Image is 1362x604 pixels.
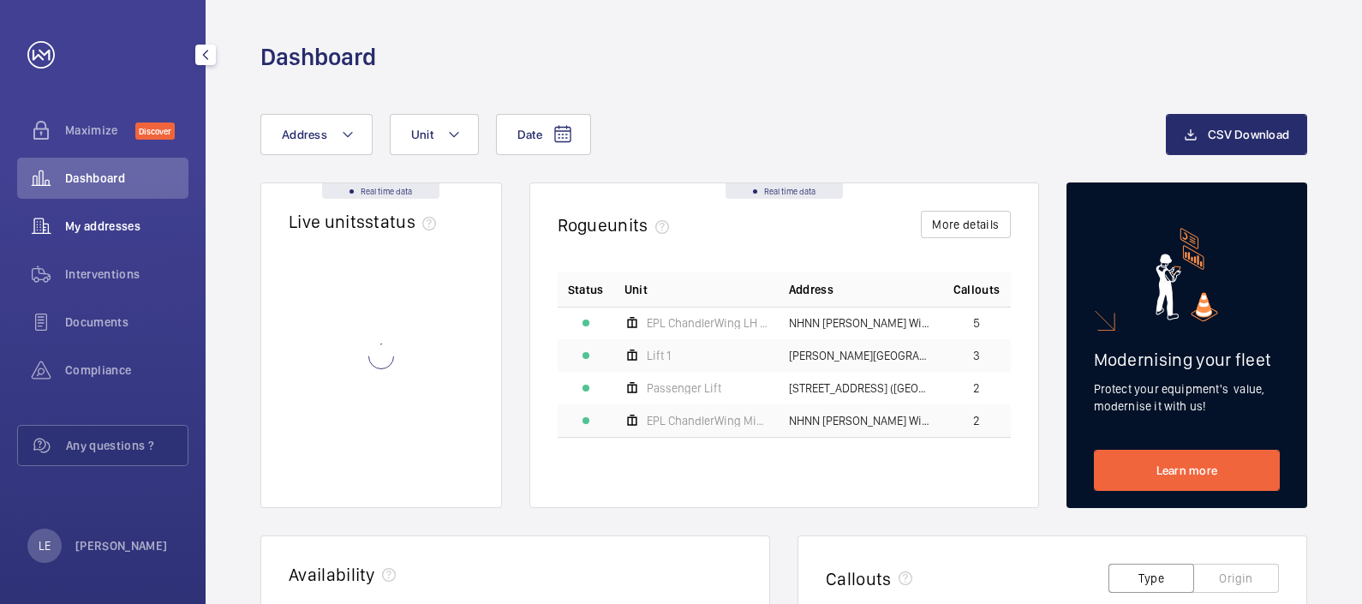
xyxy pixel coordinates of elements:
span: [PERSON_NAME][GEOGRAPHIC_DATA] - [GEOGRAPHIC_DATA], [STREET_ADDRESS][PERSON_NAME], [789,350,933,362]
span: 5 [973,317,980,329]
span: EPL ChandlerWing LH 20 [647,317,768,329]
button: More details [921,211,1010,238]
button: Unit [390,114,479,155]
span: Interventions [65,266,188,283]
span: Unit [624,281,648,298]
span: 2 [973,415,980,427]
span: Address [789,281,833,298]
p: [PERSON_NAME] [75,537,168,554]
a: Learn more [1094,450,1281,491]
span: My addresses [65,218,188,235]
h2: Modernising your fleet [1094,349,1281,370]
h2: Availability [289,564,375,585]
span: 3 [973,350,980,362]
span: Any questions ? [66,437,188,454]
button: CSV Download [1166,114,1307,155]
span: [STREET_ADDRESS] ([GEOGRAPHIC_DATA]) [STREET_ADDRESS], [789,382,933,394]
span: Compliance [65,362,188,379]
h2: Live units [289,211,443,232]
p: Protect your equipment's value, modernise it with us! [1094,380,1281,415]
span: Maximize [65,122,135,139]
span: NHNN [PERSON_NAME] Wing - [GEOGRAPHIC_DATA][PERSON_NAME], [STREET_ADDRESS], [789,317,933,329]
h2: Callouts [826,568,892,589]
span: EPL ChandlerWing Mid 19 [647,415,768,427]
span: Date [517,128,542,141]
button: Type [1108,564,1194,593]
span: Passenger Lift [647,382,721,394]
span: units [607,214,676,236]
button: Address [260,114,373,155]
span: NHNN [PERSON_NAME] Wing - [GEOGRAPHIC_DATA][PERSON_NAME], [STREET_ADDRESS], [789,415,933,427]
div: Real time data [322,183,439,199]
span: Discover [135,123,175,140]
span: CSV Download [1208,128,1289,141]
span: Address [282,128,327,141]
img: marketing-card.svg [1156,228,1218,321]
span: Documents [65,314,188,331]
h1: Dashboard [260,41,376,73]
button: Date [496,114,591,155]
span: Lift 1 [647,350,671,362]
span: Unit [411,128,433,141]
p: LE [39,537,51,554]
span: Callouts [953,281,1001,298]
p: Status [568,281,604,298]
h2: Rogue [558,214,676,236]
div: Real time data [726,183,843,199]
span: Dashboard [65,170,188,187]
button: Origin [1193,564,1279,593]
span: 2 [973,382,980,394]
span: status [365,211,443,232]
